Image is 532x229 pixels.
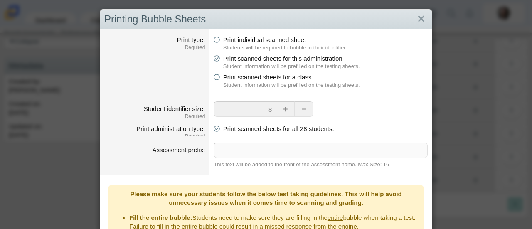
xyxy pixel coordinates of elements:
[276,101,295,117] button: Increase
[153,146,205,153] label: Assessment prefix
[214,160,428,169] div: This text will be added to the front of the assessment name. Max Size: 16
[104,44,205,51] dfn: Required
[136,125,205,132] label: Print administration type
[295,101,313,117] button: Decrease
[177,36,205,43] label: Print type
[223,36,306,43] span: Print individual scanned sheet
[104,133,205,140] dfn: Required
[415,12,428,26] a: Close
[223,44,428,52] dfn: Students will be required to bubble in their identifier.
[223,125,334,132] span: Print scanned sheets for all 28 students.
[129,214,192,221] b: Fill the entire bubble:
[104,113,205,120] dfn: Required
[223,55,342,62] span: Print scanned sheets for this administration
[100,10,432,29] div: Printing Bubble Sheets
[328,214,343,221] u: entire
[130,190,401,206] b: Please make sure your students follow the below test taking guidelines. This will help avoid unne...
[144,105,205,112] label: Student identifier size
[223,63,428,70] dfn: Student information will be prefilled on the testing sheets.
[223,74,312,81] span: Print scanned sheets for a class
[223,81,428,89] dfn: Student information will be prefilled on the testing sheets.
